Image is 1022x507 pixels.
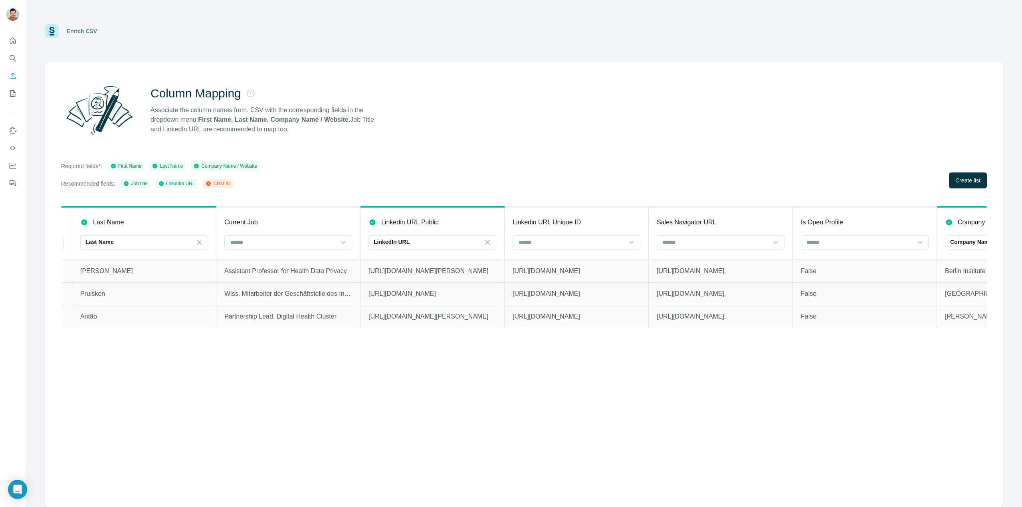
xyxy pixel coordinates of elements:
img: Avatar [6,8,19,21]
p: Associate the column names from. CSV with the corresponding fields in the dropdown menu: Job Titl... [151,105,381,134]
button: Search [6,51,19,65]
div: Enrich CSV [67,27,97,35]
p: [URL][DOMAIN_NAME][PERSON_NAME] [368,312,496,321]
button: Use Surfe API [6,141,19,155]
div: Open Intercom Messenger [8,480,27,499]
button: Enrich CSV [6,69,19,83]
span: Create list [955,176,980,184]
p: [URL][DOMAIN_NAME] [368,289,496,299]
p: Assistant Professor for Health Data Privacy [224,266,352,276]
p: [URL][DOMAIN_NAME][PERSON_NAME] [368,266,496,276]
p: Last Name [93,218,124,227]
p: Current Job [224,218,258,227]
p: Company Name [950,238,992,246]
button: Dashboard [6,158,19,173]
p: [URL][DOMAIN_NAME] [513,266,640,276]
div: LinkedIn URL [158,180,195,187]
p: Pruisken [80,289,208,299]
h2: Column Mapping [151,86,241,101]
p: Sales Navigator URL [657,218,716,227]
p: [URL][DOMAIN_NAME], [657,266,784,276]
p: False [801,266,929,276]
p: Linkedin URL Public [381,218,438,227]
p: Wiss. Mitarbeiter der Geschäftstelle des InBVG am FB Gesundheit der HSBI [224,289,352,299]
p: [URL][DOMAIN_NAME], [657,289,784,299]
div: Last Name [152,162,183,170]
p: Required fields*: [61,162,102,170]
p: Partnership Lead, Digital Health Cluster [224,312,352,321]
p: Is Open Profile [801,218,843,227]
p: [URL][DOMAIN_NAME] [513,289,640,299]
p: [URL][DOMAIN_NAME], [657,312,784,321]
button: Feedback [6,176,19,190]
p: Recommended fields: [61,180,115,188]
button: Create list [949,172,987,188]
button: Quick start [6,34,19,48]
img: Surfe Logo [45,24,59,38]
p: [URL][DOMAIN_NAME] [513,312,640,321]
div: Job title [123,180,147,187]
p: LinkedIn URL [374,238,410,246]
p: Linkedin URL Unique ID [513,218,581,227]
img: Surfe Illustration - Column Mapping [61,81,138,139]
p: [PERSON_NAME] [80,266,208,276]
p: Antão [80,312,208,321]
div: CRM ID [205,180,230,187]
p: False [801,289,929,299]
strong: First Name, Last Name, Company Name / Website. [198,116,350,123]
div: First Name [110,162,142,170]
p: Last Name [85,238,114,246]
p: False [801,312,929,321]
button: Use Surfe on LinkedIn [6,123,19,138]
p: Company Name [958,218,1004,227]
div: Company Name / Website [193,162,257,170]
button: My lists [6,86,19,101]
